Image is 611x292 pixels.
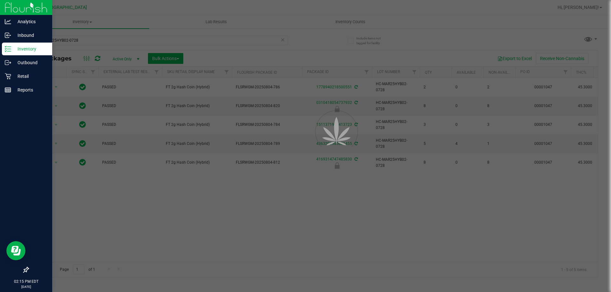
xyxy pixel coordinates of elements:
[5,46,11,52] inline-svg: Inventory
[11,45,49,53] p: Inventory
[11,18,49,25] p: Analytics
[3,284,49,289] p: [DATE]
[5,59,11,66] inline-svg: Outbound
[11,72,49,80] p: Retail
[6,241,25,260] iframe: Resource center
[3,279,49,284] p: 02:15 PM EDT
[5,73,11,79] inline-svg: Retail
[11,59,49,66] p: Outbound
[5,87,11,93] inline-svg: Reports
[11,86,49,94] p: Reports
[11,31,49,39] p: Inbound
[5,18,11,25] inline-svg: Analytics
[5,32,11,38] inline-svg: Inbound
